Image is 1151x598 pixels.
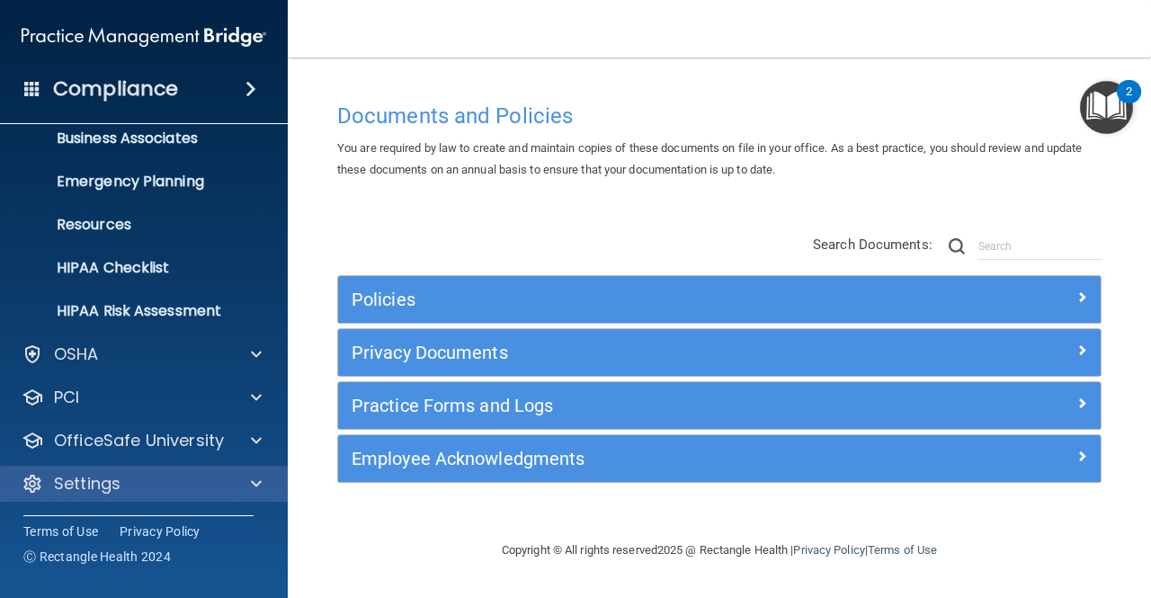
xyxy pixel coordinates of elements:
[352,343,897,362] h5: Privacy Documents
[54,344,99,365] p: OSHA
[12,173,257,191] p: Emergency Planning
[949,238,965,254] img: ic-search.3b580494.png
[12,216,257,234] p: Resources
[53,76,178,102] h4: Compliance
[793,543,864,557] a: Privacy Policy
[337,141,1083,176] span: You are required by law to create and maintain copies of these documents on file in your office. ...
[352,391,1087,420] a: Practice Forms and Logs
[1126,92,1132,115] div: 2
[352,285,1087,314] a: Policies
[813,237,932,253] span: Search Documents:
[22,344,262,365] a: OSHA
[12,259,257,277] p: HIPAA Checklist
[352,396,897,415] h5: Practice Forms and Logs
[23,548,171,566] span: Ⓒ Rectangle Health 2024
[352,444,1087,473] a: Employee Acknowledgments
[391,522,1048,579] div: Copyright © All rights reserved 2025 @ Rectangle Health | |
[352,338,1087,367] a: Privacy Documents
[54,473,120,495] p: Settings
[352,290,897,309] h5: Policies
[337,104,1102,128] h4: Documents and Policies
[12,302,257,320] p: HIPAA Risk Assessment
[868,543,937,557] a: Terms of Use
[22,473,262,495] a: Settings
[1080,81,1133,134] button: Open Resource Center, 2 new notifications
[22,387,262,408] a: PCI
[54,387,79,408] p: PCI
[23,522,98,540] a: Terms of Use
[54,430,224,451] p: OfficeSafe University
[22,19,266,55] img: PMB logo
[978,233,1102,260] input: Search
[120,522,201,540] a: Privacy Policy
[22,430,262,451] a: OfficeSafe University
[352,449,897,469] h5: Employee Acknowledgments
[12,129,257,147] p: Business Associates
